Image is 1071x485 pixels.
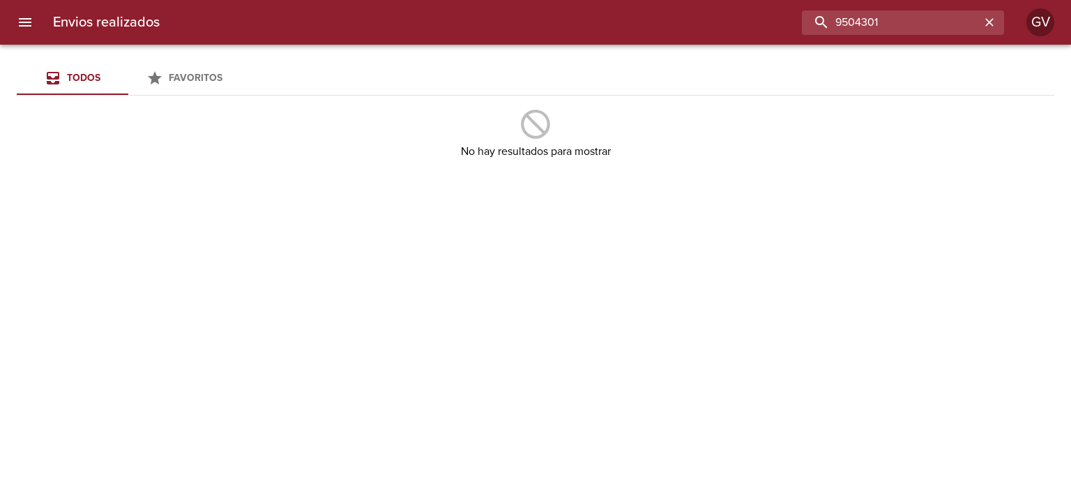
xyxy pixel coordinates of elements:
[8,6,42,39] button: menu
[1026,8,1054,36] div: GV
[17,61,240,95] div: Tabs Envios
[169,72,222,84] span: Favoritos
[1026,8,1054,36] div: Abrir información de usuario
[802,10,980,35] input: buscar
[461,142,611,161] h6: No hay resultados para mostrar
[53,11,160,33] h6: Envios realizados
[67,72,100,84] span: Todos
